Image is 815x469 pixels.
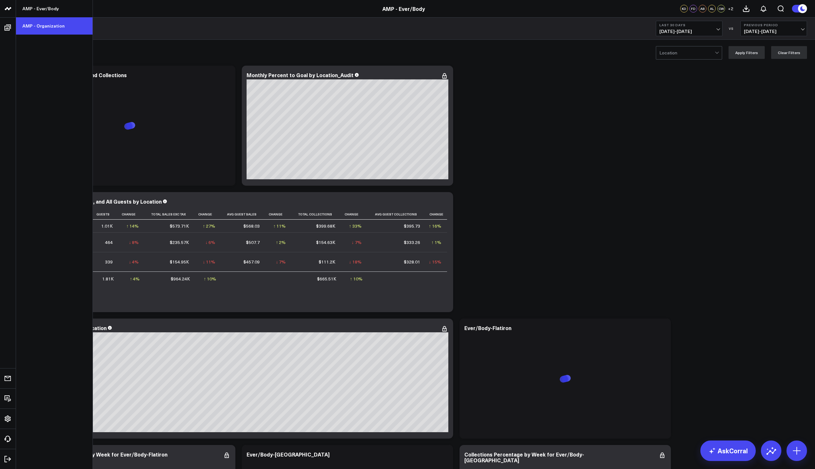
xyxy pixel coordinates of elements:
[246,239,260,246] div: $507.7
[16,17,93,35] a: AMP - Organization
[171,276,190,282] div: $964.24K
[429,259,441,265] div: ↓ 15%
[367,209,426,220] th: Avg Guest Collections
[204,276,216,282] div: ↑ 10%
[93,209,118,220] th: Guests
[203,223,215,229] div: ↑ 27%
[273,223,286,229] div: ↑ 11%
[680,5,688,12] div: KD
[659,23,719,27] b: Last 30 Days
[382,5,425,12] a: AMP - Ever/Body
[247,71,354,78] div: Monthly Percent to Goal by Location_Audit
[700,441,756,461] a: AskCorral
[744,23,803,27] b: Previous Period
[276,259,286,265] div: ↓ 7%
[205,239,215,246] div: ↓ 6%
[740,21,807,36] button: Previous Period[DATE]-[DATE]
[728,6,733,11] span: + 2
[426,209,447,220] th: Change
[689,5,697,12] div: FD
[118,209,145,220] th: Change
[247,451,330,458] div: Ever/Body-[GEOGRAPHIC_DATA]
[170,239,189,246] div: $235.57K
[101,223,113,229] div: 1.01K
[105,259,113,265] div: 339
[726,27,737,30] div: VS
[352,239,362,246] div: ↓ 7%
[727,5,734,12] button: +2
[29,451,167,458] div: Collections Percentage by Week for Ever/Body-Flatiron
[717,5,725,12] div: CW
[316,223,335,229] div: $399.68K
[744,29,803,34] span: [DATE] - [DATE]
[291,209,341,220] th: Total Collections
[105,239,113,246] div: 464
[464,324,511,331] div: Ever/Body-Flatiron
[129,239,139,246] div: ↓ 8%
[464,451,584,464] div: Collections Percentage by Week for Ever/Body-[GEOGRAPHIC_DATA]
[708,5,716,12] div: AL
[317,276,336,282] div: $665.51K
[656,21,722,36] button: Last 30 Days[DATE]-[DATE]
[29,198,162,205] div: Sales Exc Tax, Collections, and All Guests by Location
[404,239,420,246] div: $333.26
[729,46,765,59] button: Apply Filters
[699,5,706,12] div: AB
[341,209,367,220] th: Change
[404,223,420,229] div: $395.73
[195,209,221,220] th: Change
[431,239,441,246] div: ↑ 1%
[144,209,195,220] th: Total Sales Exc Tax
[350,276,363,282] div: ↑ 10%
[126,223,139,229] div: ↑ 14%
[771,46,807,59] button: Clear Filters
[102,276,114,282] div: 1.81K
[243,223,260,229] div: $568.03
[659,29,719,34] span: [DATE] - [DATE]
[203,259,215,265] div: ↓ 11%
[429,223,441,229] div: ↑ 16%
[349,259,362,265] div: ↓ 18%
[265,209,292,220] th: Change
[129,259,139,265] div: ↓ 4%
[316,239,335,246] div: $154.63K
[130,276,140,282] div: ↑ 4%
[170,259,189,265] div: $154.95K
[170,223,189,229] div: $573.71K
[221,209,265,220] th: Avg Guest Sales
[319,259,335,265] div: $111.2K
[243,259,260,265] div: $457.09
[404,259,420,265] div: $328.01
[349,223,362,229] div: ↑ 33%
[276,239,286,246] div: ↑ 2%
